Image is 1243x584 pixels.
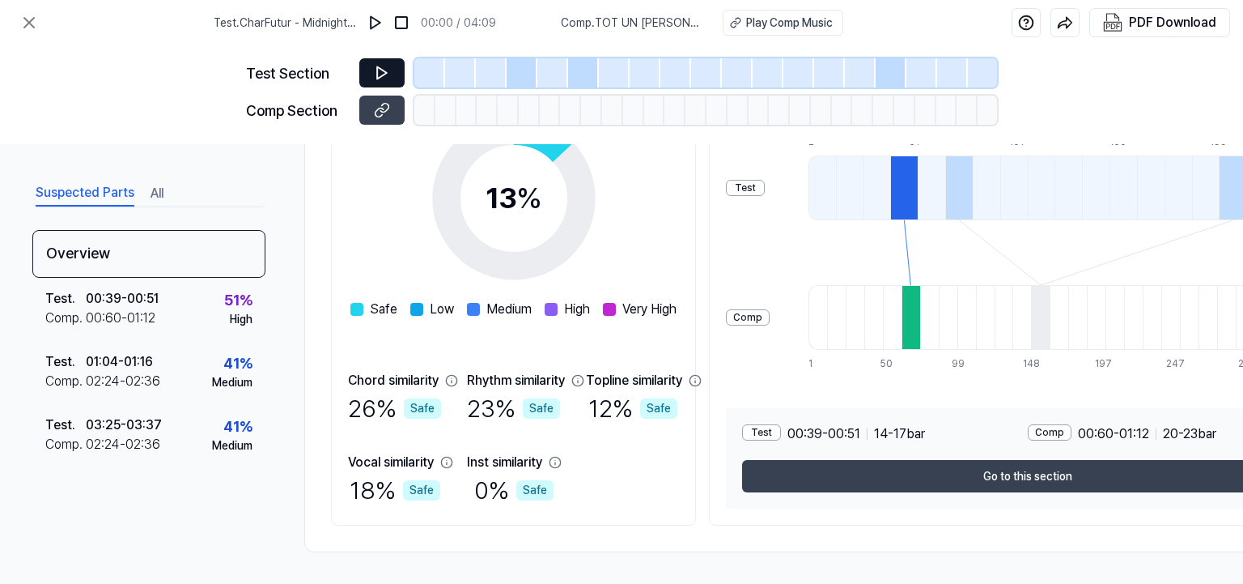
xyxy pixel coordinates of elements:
[486,177,542,220] div: 13
[348,371,439,390] div: Chord similarity
[874,424,925,444] span: 14 - 17 bar
[45,352,86,372] div: Test .
[1078,424,1149,444] span: 00:60 - 01:12
[348,390,441,427] div: 26 %
[1166,356,1185,371] div: 247
[726,180,765,196] div: Test
[467,390,560,427] div: 23 %
[45,309,86,328] div: Comp .
[36,181,134,207] button: Suspected Parts
[588,390,677,427] div: 12 %
[726,309,770,326] div: Comp
[86,309,155,328] div: 00:60 - 01:12
[246,62,350,84] div: Test Section
[622,300,677,319] span: Very High
[367,15,384,31] img: play
[564,300,590,319] span: High
[45,435,86,454] div: Comp .
[404,399,441,419] div: Safe
[230,311,252,328] div: High
[223,416,252,437] div: 41 %
[952,356,970,371] div: 99
[467,453,542,472] div: Inst similarity
[370,300,397,319] span: Safe
[742,424,781,441] div: Test
[224,289,252,311] div: 51 %
[350,472,440,509] div: 18 %
[880,356,898,371] div: 50
[486,300,532,319] span: Medium
[348,453,434,472] div: Vocal similarity
[561,15,703,32] span: Comp . TOT UN [PERSON_NAME]
[467,371,565,390] div: Rhythm similarity
[45,289,86,309] div: Test .
[393,15,409,31] img: stop
[32,230,265,278] div: Overview
[1095,356,1114,371] div: 197
[223,352,252,374] div: 41 %
[86,352,153,372] div: 01:04 - 01:16
[1023,356,1041,371] div: 148
[1100,9,1220,36] button: PDF Download
[246,100,350,121] div: Comp Section
[45,372,86,391] div: Comp .
[474,472,554,509] div: 0 %
[1163,424,1216,444] span: 20 - 23 bar
[516,480,554,501] div: Safe
[86,289,159,309] div: 00:39 - 00:51
[86,435,160,454] div: 02:24 - 02:36
[1103,13,1122,32] img: PDF Download
[808,356,827,371] div: 1
[212,374,252,391] div: Medium
[516,181,542,215] span: %
[212,437,252,454] div: Medium
[1057,15,1073,31] img: share
[45,416,86,435] div: Test .
[523,399,560,419] div: Safe
[86,416,162,435] div: 03:25 - 03:37
[1129,12,1216,33] div: PDF Download
[403,480,440,501] div: Safe
[151,181,163,207] button: All
[746,15,833,32] div: Play Comp Music
[1028,424,1071,441] div: Comp
[214,15,356,32] span: Test . CharFutur - Midnight fell without you
[86,372,160,391] div: 02:24 - 02:36
[430,300,454,319] span: Low
[723,10,843,36] button: Play Comp Music
[421,15,496,32] div: 00:00 / 04:09
[1018,15,1034,31] img: help
[640,399,677,419] div: Safe
[787,424,860,444] span: 00:39 - 00:51
[586,371,682,390] div: Topline similarity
